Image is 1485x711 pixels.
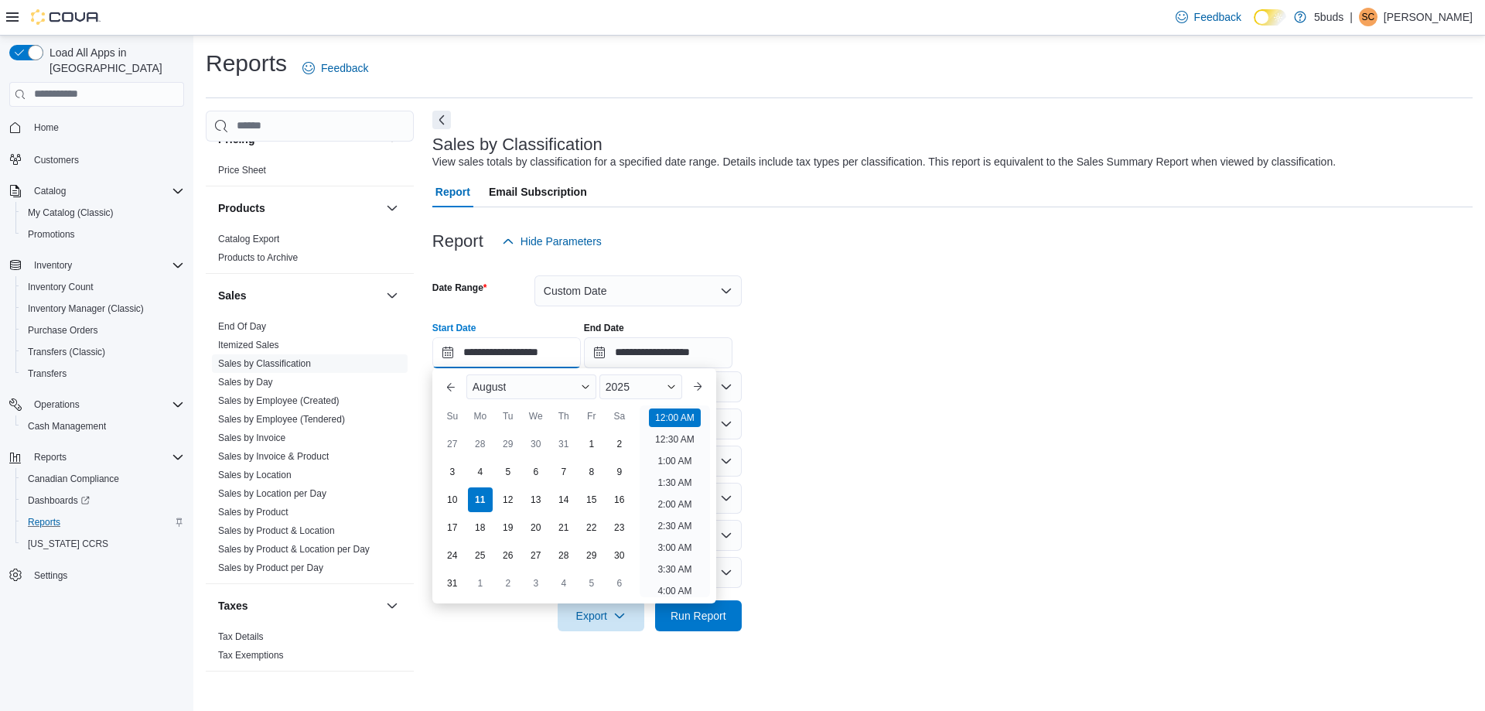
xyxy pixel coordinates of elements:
span: Catalog [34,185,66,197]
span: Sales by Product [218,506,288,518]
button: Catalog [28,182,72,200]
a: Dashboards [15,490,190,511]
div: day-31 [440,571,465,596]
span: Home [28,118,184,137]
button: Inventory [3,255,190,276]
a: Tax Details [218,631,264,642]
span: Feedback [1194,9,1241,25]
button: Purchase Orders [15,320,190,341]
div: day-2 [496,571,521,596]
span: Tax Exemptions [218,649,284,661]
div: day-4 [468,460,493,484]
button: Taxes [383,596,401,615]
a: Price Sheet [218,165,266,176]
button: Taxes [218,598,380,614]
div: day-6 [524,460,548,484]
a: Home [28,118,65,137]
span: Transfers [28,367,67,380]
span: Transfers [22,364,184,383]
button: Previous Month [439,374,463,399]
span: Washington CCRS [22,535,184,553]
a: Settings [28,566,73,585]
a: Itemized Sales [218,340,279,350]
a: Products to Archive [218,252,298,263]
span: Sales by Product per Day [218,562,323,574]
h3: Sales [218,288,247,303]
div: Products [206,230,414,273]
div: day-8 [579,460,604,484]
button: Next [432,111,451,129]
label: End Date [584,322,624,334]
span: Sales by Location per Day [218,487,326,500]
div: Tu [496,404,521,429]
button: Transfers (Classic) [15,341,190,363]
a: Canadian Compliance [22,470,125,488]
span: Sales by Employee (Tendered) [218,413,345,426]
div: View sales totals by classification for a specified date range. Details include tax types per cla... [432,154,1336,170]
button: Sales [218,288,380,303]
nav: Complex example [9,110,184,627]
div: day-1 [579,432,604,456]
a: Sales by Day [218,377,273,388]
div: day-5 [579,571,604,596]
div: day-11 [468,487,493,512]
button: My Catalog (Classic) [15,202,190,224]
span: End Of Day [218,320,266,333]
span: Reports [34,451,67,463]
img: Cova [31,9,101,25]
div: Fr [579,404,604,429]
div: day-24 [440,543,465,568]
span: Sales by Product & Location per Day [218,543,370,555]
a: Cash Management [22,417,112,436]
div: Samantha Campbell [1359,8,1377,26]
a: Sales by Product & Location [218,525,335,536]
span: Itemized Sales [218,339,279,351]
button: Products [218,200,380,216]
li: 4:00 AM [651,582,698,600]
button: Inventory Manager (Classic) [15,298,190,320]
span: Inventory Count [28,281,94,293]
span: Catalog [28,182,184,200]
input: Press the down key to enter a popover containing a calendar. Press the escape key to close the po... [432,337,581,368]
a: Sales by Classification [218,358,311,369]
span: Dashboards [28,494,90,507]
li: 1:00 AM [651,452,698,470]
span: Catalog Export [218,233,279,245]
span: Sales by Location [218,469,292,481]
button: Pricing [383,130,401,149]
span: Run Report [671,608,726,624]
a: Sales by Location [218,470,292,480]
a: [US_STATE] CCRS [22,535,114,553]
span: My Catalog (Classic) [22,203,184,222]
div: day-20 [524,515,548,540]
div: day-28 [468,432,493,456]
button: Hide Parameters [496,226,608,257]
span: Settings [28,566,184,585]
button: Canadian Compliance [15,468,190,490]
h1: Reports [206,48,287,79]
button: Settings [3,564,190,586]
div: day-29 [579,543,604,568]
span: August [473,381,507,393]
a: Transfers (Classic) [22,343,111,361]
div: day-3 [524,571,548,596]
span: Sales by Classification [218,357,311,370]
div: day-28 [551,543,576,568]
div: day-10 [440,487,465,512]
li: 2:00 AM [651,495,698,514]
span: Tax Details [218,631,264,643]
span: Export [567,600,635,631]
a: Sales by Employee (Created) [218,395,340,406]
span: Products to Archive [218,251,298,264]
span: Reports [28,516,60,528]
a: Sales by Product [218,507,288,518]
button: Operations [28,395,86,414]
span: Dashboards [22,491,184,510]
div: Sales [206,317,414,583]
div: Button. Open the month selector. August is currently selected. [466,374,596,399]
button: Inventory [28,256,78,275]
div: Taxes [206,627,414,671]
span: Hide Parameters [521,234,602,249]
h3: Report [432,232,483,251]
